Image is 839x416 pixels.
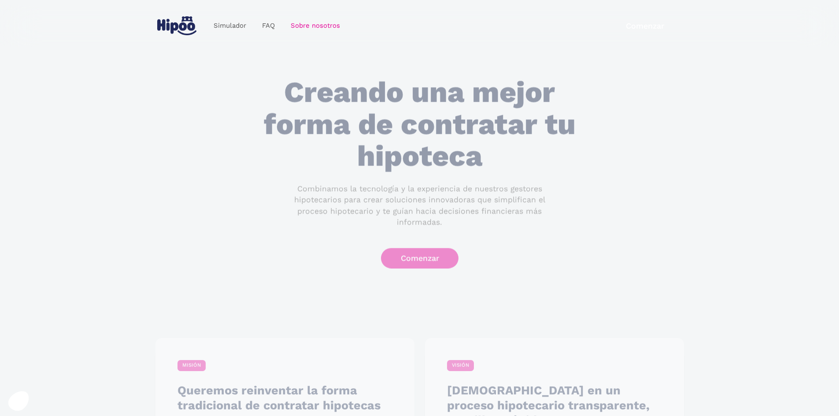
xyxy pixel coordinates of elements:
[606,15,684,36] a: Comenzar
[278,184,561,228] p: Combinamos la tecnología y la experiencia de nuestros gestores hipotecarios para crear soluciones...
[381,248,458,269] a: Comenzar
[177,360,206,371] div: MISIÓN
[254,17,283,34] a: FAQ
[283,17,348,34] a: Sobre nosotros
[252,77,586,173] h1: Creando una mejor forma de contratar tu hipoteca
[206,17,254,34] a: Simulador
[155,13,199,39] a: home
[177,383,392,413] h4: Queremos reinventar la forma tradicional de contratar hipotecas
[447,360,474,371] div: VISIÓN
